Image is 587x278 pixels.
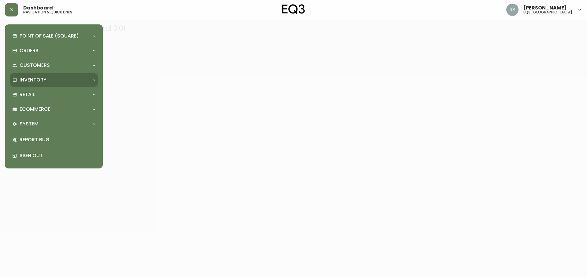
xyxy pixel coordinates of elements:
[20,91,35,98] p: Retail
[506,4,519,16] img: 8fb1f8d3fb383d4dec505d07320bdde0
[10,44,98,57] div: Orders
[10,29,98,43] div: Point of Sale (Square)
[20,62,50,69] p: Customers
[10,148,98,164] div: Sign Out
[10,132,98,148] div: Report Bug
[23,5,53,10] span: Dashboard
[282,4,305,14] img: logo
[10,59,98,72] div: Customers
[20,33,79,39] p: Point of Sale (Square)
[523,10,572,14] h5: eq3 [GEOGRAPHIC_DATA]
[20,77,46,83] p: Inventory
[20,136,95,143] p: Report Bug
[20,152,95,159] p: Sign Out
[20,121,39,127] p: System
[10,88,98,101] div: Retail
[10,117,98,131] div: System
[10,103,98,116] div: Ecommerce
[20,106,50,113] p: Ecommerce
[23,10,72,14] h5: navigation & quick links
[10,73,98,87] div: Inventory
[20,47,39,54] p: Orders
[523,5,567,10] span: [PERSON_NAME]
